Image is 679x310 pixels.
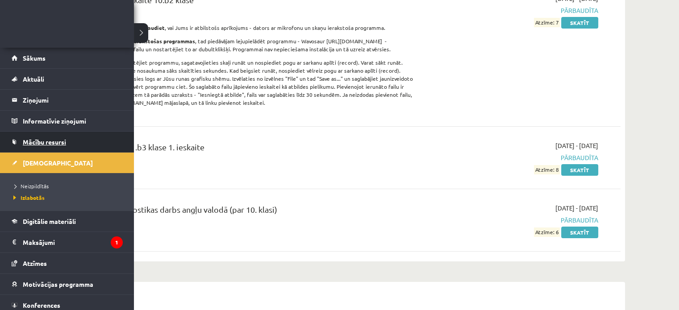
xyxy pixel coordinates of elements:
a: Digitālie materiāli [12,211,123,231]
span: [DATE] - [DATE] [555,141,598,150]
span: Izlabotās [11,194,45,201]
a: Sākums [12,48,123,68]
a: Skatīt [561,227,598,238]
i: 1 [111,236,123,248]
a: Skatīt [561,164,598,176]
a: Motivācijas programma [12,274,123,294]
span: Motivācijas programma [23,280,93,288]
a: Neizpildītās [11,182,125,190]
span: Sākums [23,54,46,62]
a: Skatīt [561,17,598,29]
a: Atzīmes [12,253,123,273]
span: Pārbaudīta [430,6,598,15]
p: Startējiet programmu, sagatavojieties skaļi runāt un nospiediet pogu ar sarkanu aplīti (record). ... [67,58,417,107]
span: Pārbaudīta [430,153,598,162]
a: Rīgas 1. Tālmācības vidusskola [10,16,81,38]
span: Neizpildītās [11,182,49,190]
span: Mācību resursi [23,138,66,146]
div: Angļu valoda JK 11.b3 klase 1. ieskaite [67,141,417,157]
span: Aktuāli [23,75,44,83]
span: Atzīmes [23,259,47,267]
span: Atzīme: 7 [534,18,560,27]
a: Mācību resursi [12,132,123,152]
a: Aktuāli [12,69,123,89]
a: Ziņojumi [12,90,123,110]
span: Pārbaudīta [430,215,598,225]
span: [DEMOGRAPHIC_DATA] [23,159,93,167]
p: , vai Jums ir atbilstošs aprīkojums - dators ar mikrofonu un skaņu ierakstoša programma. [67,24,417,32]
a: Izlabotās [11,194,125,202]
span: Konferences [23,301,60,309]
span: [DATE] - [DATE] [555,203,598,213]
legend: Informatīvie ziņojumi [23,111,123,131]
a: [DEMOGRAPHIC_DATA] [12,153,123,173]
legend: Ziņojumi [23,90,123,110]
p: Ieskaite jāpilda mutiski. [67,10,417,18]
p: , tad piedāvājam lejupielādēt programmu - Wavosaur [URL][DOMAIN_NAME] - Lejuplādējiet programmas ... [67,37,417,53]
legend: Maksājumi [23,232,123,252]
a: Informatīvie ziņojumi [12,111,123,131]
span: Digitālie materiāli [23,217,76,225]
span: Atzīme: 6 [534,227,560,237]
a: Maksājumi1 [12,232,123,252]
span: Atzīme: 8 [534,165,560,174]
div: 11.b3 klases diagnostikas darbs angļu valodā (par 10. klasi) [67,203,417,220]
